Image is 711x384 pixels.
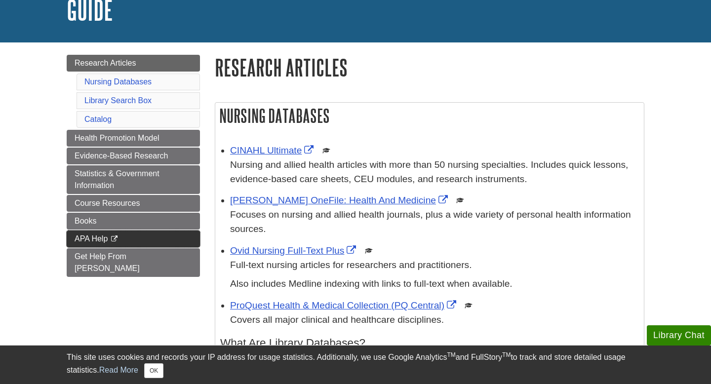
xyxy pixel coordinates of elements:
a: Get Help From [PERSON_NAME] [67,248,200,277]
a: Statistics & Government Information [67,165,200,194]
p: Nursing and allied health articles with more than 50 nursing specialties. Includes quick lessons,... [230,158,639,187]
span: Course Resources [75,199,140,207]
div: This site uses cookies and records your IP address for usage statistics. Additionally, we use Goo... [67,351,644,378]
sup: TM [502,351,511,358]
a: Link opens in new window [230,195,450,205]
a: Library Search Box [84,96,152,105]
span: Evidence-Based Research [75,152,168,160]
img: Scholarly or Peer Reviewed [365,247,373,255]
img: Scholarly or Peer Reviewed [465,302,473,309]
sup: TM [447,351,455,358]
button: Close [144,363,163,378]
a: Research Articles [67,55,200,72]
a: Catalog [84,115,112,123]
p: Also includes Medline indexing with links to full-text when available. [230,277,639,291]
a: Link opens in new window [230,245,358,256]
img: Scholarly or Peer Reviewed [456,196,464,204]
p: Covers all major clinical and healthcare disciplines. [230,313,639,327]
a: Books [67,213,200,230]
p: Focuses on nursing and allied health journals, plus a wide variety of personal health information... [230,208,639,236]
h1: Research Articles [215,55,644,80]
a: Course Resources [67,195,200,212]
span: Research Articles [75,59,136,67]
a: Health Promotion Model [67,130,200,147]
span: APA Help [75,234,108,243]
a: Link opens in new window [230,145,316,155]
a: Nursing Databases [84,77,152,86]
h4: What Are Library Databases? [220,337,639,349]
img: Scholarly or Peer Reviewed [322,147,330,154]
a: Evidence-Based Research [67,148,200,164]
i: This link opens in a new window [110,236,118,242]
a: Link opens in new window [230,300,459,310]
span: Health Promotion Model [75,134,159,142]
a: APA Help [67,230,200,247]
span: Statistics & Government Information [75,169,159,190]
button: Library Chat [647,325,711,346]
span: Books [75,217,96,225]
h2: Nursing Databases [215,103,644,129]
p: Full-text nursing articles for researchers and practitioners. [230,258,639,272]
a: Read More [99,366,138,374]
div: Guide Page Menu [67,55,200,277]
span: Get Help From [PERSON_NAME] [75,252,140,272]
